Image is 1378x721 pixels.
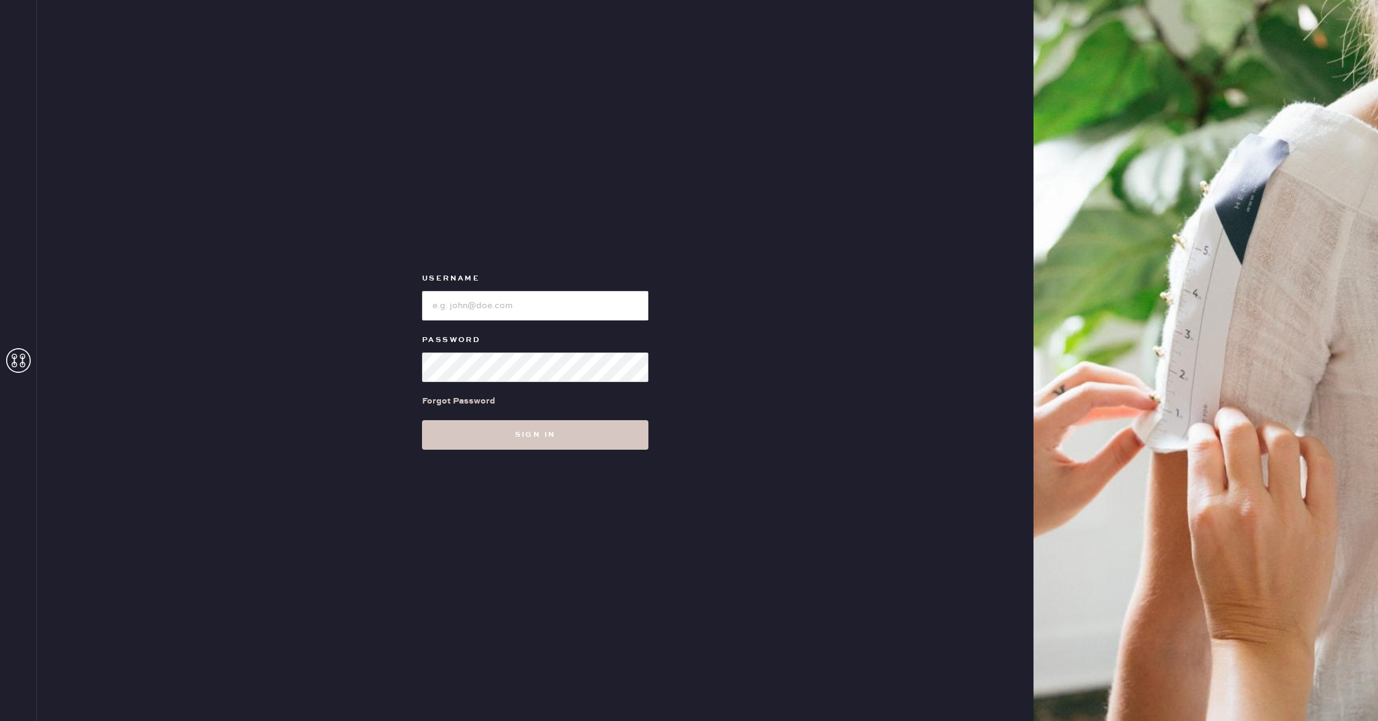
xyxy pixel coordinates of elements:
[422,291,648,321] input: e.g. john@doe.com
[422,333,648,348] label: Password
[422,420,648,450] button: Sign in
[422,382,495,420] a: Forgot Password
[422,271,648,286] label: Username
[422,394,495,408] div: Forgot Password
